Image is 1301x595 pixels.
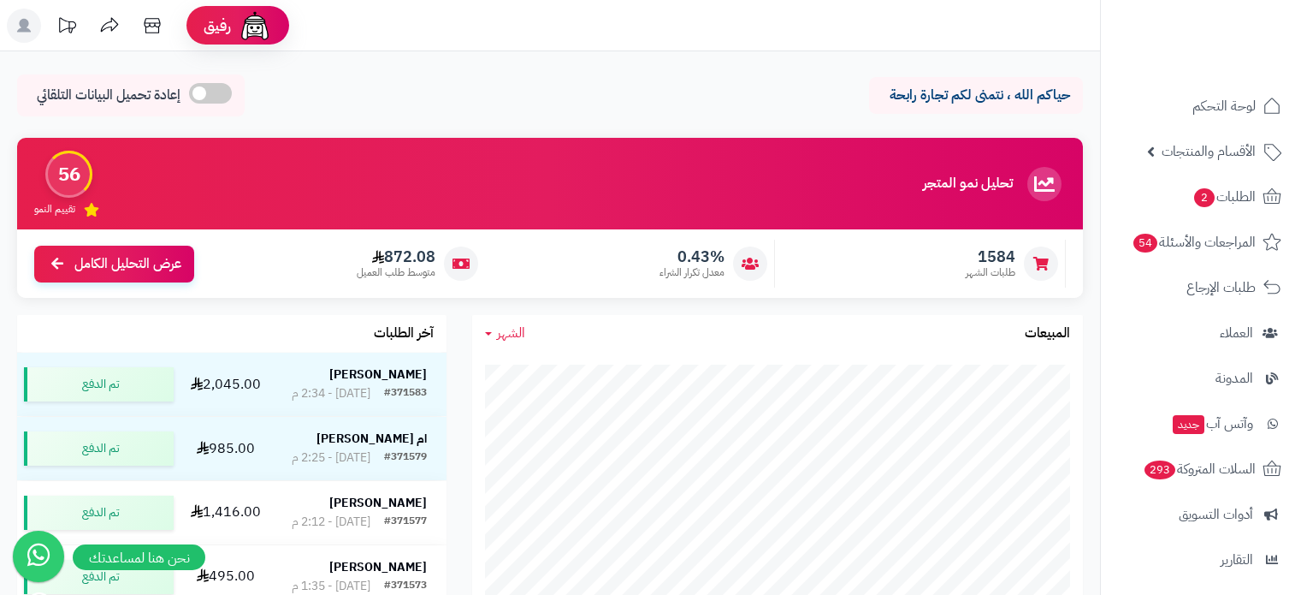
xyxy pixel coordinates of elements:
[384,385,427,402] div: #371583
[292,385,370,402] div: [DATE] - 2:34 م
[1111,176,1291,217] a: الطلبات2
[384,578,427,595] div: #371573
[1144,461,1176,479] span: 293
[966,247,1015,266] span: 1584
[1111,539,1291,580] a: التقارير
[1111,358,1291,399] a: المدونة
[180,417,271,480] td: 985.00
[316,430,427,448] strong: ام [PERSON_NAME]
[24,431,174,466] div: تم الدفع
[357,247,435,266] span: 872.08
[1215,366,1253,390] span: المدونة
[384,514,427,531] div: #371577
[1025,326,1070,342] h3: المبيعات
[1186,276,1256,300] span: طلبات الإرجاع
[1111,267,1291,308] a: طلبات الإرجاع
[1192,185,1256,209] span: الطلبات
[1185,40,1285,76] img: logo-2.png
[37,86,180,105] span: إعادة تحميل البيانات التلقائي
[24,560,174,594] div: تم الدفع
[34,246,194,283] a: عرض التحليل الكامل
[1143,457,1256,481] span: السلات المتروكة
[1111,312,1291,354] a: العملاء
[1111,86,1291,127] a: لوحة التحكم
[204,15,231,36] span: رفيق
[1179,503,1253,527] span: أدوات التسويق
[882,86,1070,105] p: حياكم الله ، نتمنى لكم تجارة رابحة
[329,558,427,576] strong: [PERSON_NAME]
[329,494,427,512] strong: [PERSON_NAME]
[659,265,724,280] span: معدل تكرار الشراء
[292,578,370,595] div: [DATE] - 1:35 م
[966,265,1015,280] span: طلبات الشهر
[1221,548,1253,572] span: التقارير
[497,323,525,343] span: الشهر
[24,367,174,402] div: تم الدفع
[1111,222,1291,263] a: المراجعات والأسئلة54
[1194,188,1215,207] span: 2
[1111,449,1291,490] a: السلات المتروكة293
[238,9,272,43] img: ai-face.png
[292,514,370,531] div: [DATE] - 2:12 م
[1133,234,1158,253] span: 54
[1132,230,1256,254] span: المراجعات والأسئلة
[384,449,427,467] div: #371579
[329,366,427,384] strong: [PERSON_NAME]
[180,481,271,544] td: 1,416.00
[1173,415,1204,434] span: جديد
[180,353,271,416] td: 2,045.00
[34,202,75,217] span: تقييم النمو
[659,247,724,266] span: 0.43%
[357,265,435,280] span: متوسط طلب العميل
[1111,403,1291,444] a: وآتس آبجديد
[45,9,88,47] a: تحديثات المنصة
[374,326,434,342] h3: آخر الطلبات
[485,324,525,343] a: الشهر
[292,449,370,467] div: [DATE] - 2:25 م
[1162,140,1256,164] span: الأقسام والمنتجات
[1192,94,1256,118] span: لوحة التحكم
[1171,412,1253,436] span: وآتس آب
[74,254,181,274] span: عرض التحليل الكامل
[1111,494,1291,535] a: أدوات التسويق
[923,176,1013,192] h3: تحليل نمو المتجر
[24,496,174,530] div: تم الدفع
[1220,321,1253,345] span: العملاء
